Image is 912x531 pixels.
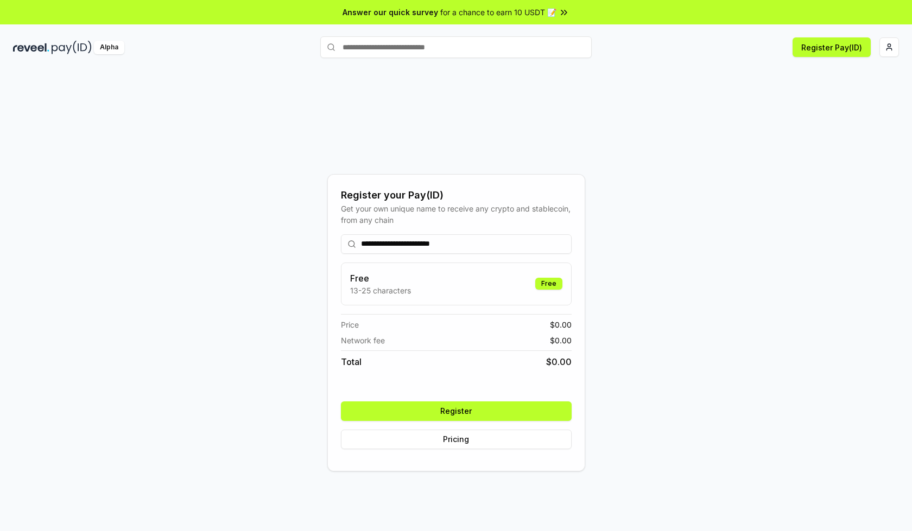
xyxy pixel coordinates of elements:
button: Register [341,401,572,421]
span: $ 0.00 [550,335,572,346]
span: $ 0.00 [546,355,572,368]
button: Register Pay(ID) [793,37,871,57]
div: Get your own unique name to receive any crypto and stablecoin, from any chain [341,203,572,226]
span: Network fee [341,335,385,346]
span: Total [341,355,362,368]
img: reveel_dark [13,41,49,54]
div: Alpha [94,41,124,54]
span: Price [341,319,359,330]
button: Pricing [341,430,572,449]
div: Register your Pay(ID) [341,188,572,203]
p: 13-25 characters [350,285,411,296]
span: Answer our quick survey [343,7,438,18]
div: Free [535,278,562,290]
span: $ 0.00 [550,319,572,330]
img: pay_id [52,41,92,54]
span: for a chance to earn 10 USDT 📝 [440,7,556,18]
h3: Free [350,272,411,285]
